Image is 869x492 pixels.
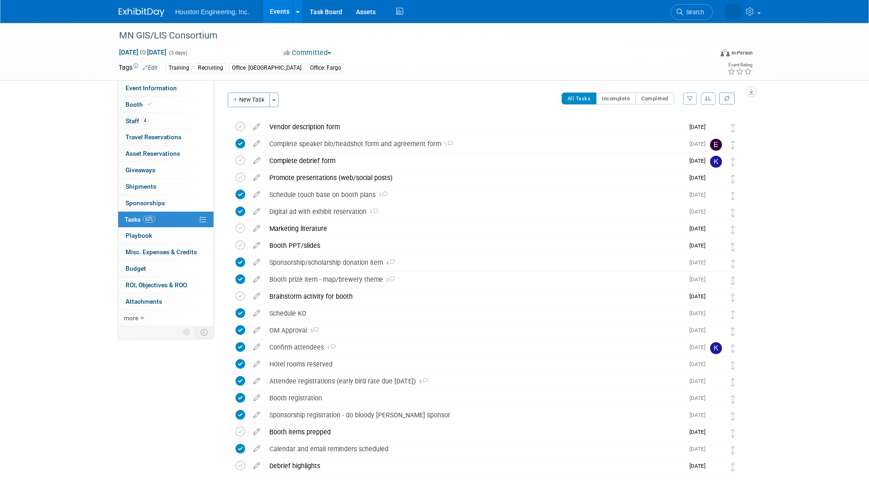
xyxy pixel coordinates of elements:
span: Attachments [126,298,162,305]
span: [DATE] [689,395,710,401]
span: [DATE] [689,259,710,266]
span: Booth [126,101,153,108]
a: Edit [142,65,158,71]
img: Courtney Grandbois [725,3,742,21]
span: [DATE] [689,124,710,130]
span: 1 [376,192,388,198]
a: edit [249,258,265,267]
button: All Tasks [562,93,597,104]
div: Complete debrief form [265,153,684,169]
span: Tasks [125,216,155,223]
span: ROI, Objectives & ROO [126,281,187,289]
div: In-Person [731,49,753,56]
i: Move task [731,344,735,353]
span: [DATE] [689,446,710,452]
a: edit [249,428,265,436]
a: edit [249,208,265,216]
div: Brainstorm activity for booth [265,289,684,304]
img: Heidi Joarnt [710,207,722,219]
span: Budget [126,265,146,272]
div: Booth PPT/slides [265,238,684,253]
a: Giveaways [118,162,213,178]
div: Event Format [659,48,753,61]
div: OM Approval [265,323,684,338]
a: edit [249,224,265,233]
a: edit [249,445,265,453]
button: Completed [635,93,674,104]
img: Heidi Joarnt [710,224,722,235]
i: Move task [731,429,735,437]
a: Misc. Expenses & Credits [118,244,213,260]
span: Sponsorships [126,199,165,207]
a: edit [249,309,265,317]
div: Complete speaker bio/headshot form and agreement form [265,136,684,152]
a: edit [249,377,265,385]
a: edit [249,394,265,402]
i: Move task [731,225,735,234]
div: Promote presentations (web/social posts) [265,170,684,186]
span: [DATE] [689,344,710,350]
div: Marketing literature [265,221,684,236]
span: 4 [383,260,395,266]
img: Erik Nelson [710,139,722,151]
div: Hotel rooms reserved [265,356,684,372]
a: edit [249,462,265,470]
span: Misc. Expenses & Credits [126,248,197,256]
span: [DATE] [689,310,710,317]
div: Training [166,63,192,73]
div: Sponsorship/scholarship donation item [265,255,684,270]
a: ROI, Objectives & ROO [118,277,213,293]
span: [DATE] [689,463,710,469]
div: Debrief highlights [265,458,684,474]
i: Move task [731,395,735,404]
img: Courtney Grandbois [710,376,722,388]
span: [DATE] [689,327,710,333]
span: [DATE] [689,208,710,215]
div: Office: Fargo [307,63,344,73]
td: Toggle Event Tabs [195,326,213,338]
i: Move task [731,446,735,454]
img: Courtney Grandbois [710,257,722,269]
span: [DATE] [689,429,710,435]
i: Move task [731,361,735,370]
div: Office: [GEOGRAPHIC_DATA] [229,63,304,73]
span: more [124,314,138,322]
a: edit [249,191,265,199]
td: Tags [119,63,158,73]
button: Incomplete [596,93,636,104]
div: Calendar and email reminders scheduled [265,441,684,457]
i: Move task [731,175,735,183]
span: [DATE] [689,293,710,300]
span: [DATE] [DATE] [119,48,167,56]
div: Schedule touch base on booth plans [265,187,684,202]
span: 4 [142,117,148,124]
img: ExhibitDay [119,8,164,17]
a: edit [249,157,265,165]
a: Budget [118,261,213,277]
span: 2 [383,277,395,283]
span: [DATE] [689,158,710,164]
img: Heidi Joarnt [710,173,722,185]
a: edit [249,360,265,368]
span: Giveaways [126,166,155,174]
a: Sponsorships [118,195,213,211]
img: Courtney Grandbois [710,122,722,134]
img: Heidi Joarnt [710,241,722,252]
span: [DATE] [689,175,710,181]
img: Courtney Grandbois [710,410,722,422]
a: Shipments [118,179,213,195]
a: edit [249,140,265,148]
i: Move task [731,310,735,319]
span: 62% [143,216,155,223]
img: Kiah Sagami [710,342,722,354]
img: Heidi Joarnt [710,291,722,303]
img: Courtney Grandbois [710,274,722,286]
div: Recruiting [195,63,226,73]
a: Playbook [118,228,213,244]
img: Courtney Grandbois [710,359,722,371]
a: Staff4 [118,113,213,129]
span: [DATE] [689,242,710,249]
span: Event Information [126,84,177,92]
i: Move task [731,259,735,268]
div: Booth prize item - map/brewery theme [265,272,684,287]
